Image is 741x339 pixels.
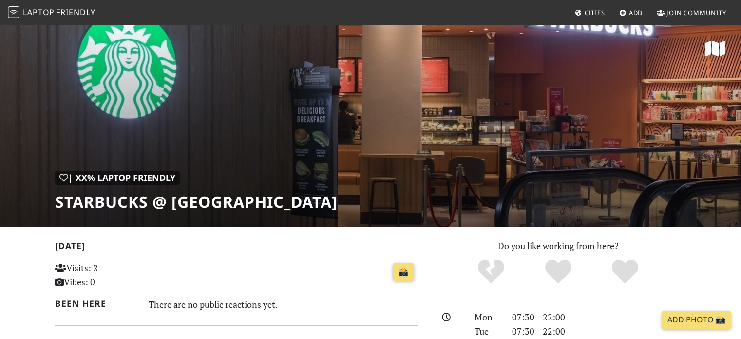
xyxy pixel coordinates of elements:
span: Join Community [666,8,726,17]
div: | XX% Laptop Friendly [55,171,180,185]
div: 07:30 – 22:00 [506,310,692,324]
a: Add Photo 📸 [662,311,731,329]
div: Mon [469,310,506,324]
div: There are no public reactions yet. [149,297,418,312]
h2: [DATE] [55,241,418,255]
h2: Been here [55,299,137,309]
span: Cities [585,8,605,17]
span: Laptop [23,7,55,18]
a: 📸 [393,263,414,281]
p: Do you like working from here? [430,239,686,253]
span: Friendly [56,7,95,18]
div: 07:30 – 22:00 [506,324,692,339]
a: LaptopFriendly LaptopFriendly [8,4,95,21]
a: Add [615,4,647,21]
div: No [457,259,525,285]
a: Cities [571,4,609,21]
span: Add [629,8,643,17]
p: Visits: 2 Vibes: 0 [55,261,169,289]
div: Definitely! [591,259,659,285]
a: Join Community [653,4,730,21]
div: Yes [525,259,592,285]
h1: Starbucks @ [GEOGRAPHIC_DATA] [55,193,338,211]
div: Tue [469,324,506,339]
img: LaptopFriendly [8,6,19,18]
